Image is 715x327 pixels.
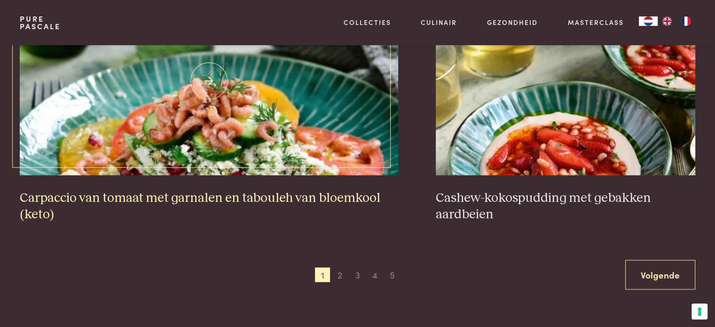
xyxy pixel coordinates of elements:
[691,303,707,319] button: Uw voorkeuren voor toestemming voor trackingtechnologieën
[568,17,624,27] a: Masterclass
[315,267,330,282] span: 1
[639,16,658,26] div: Language
[350,267,365,282] span: 3
[20,15,61,30] a: PurePascale
[487,17,538,27] a: Gezondheid
[639,16,658,26] a: NL
[385,267,400,282] span: 5
[344,17,391,27] a: Collecties
[436,190,695,222] h3: Cashew-kokospudding met gebakken aardbeien
[658,16,676,26] a: EN
[658,16,695,26] ul: Language list
[625,260,695,289] a: Volgende
[676,16,695,26] a: FR
[20,190,398,222] h3: Carpaccio van tomaat met garnalen en tabouleh van bloemkool (keto)
[368,267,383,282] span: 4
[332,267,347,282] span: 2
[421,17,457,27] a: Culinair
[639,16,695,26] aside: Language selected: Nederlands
